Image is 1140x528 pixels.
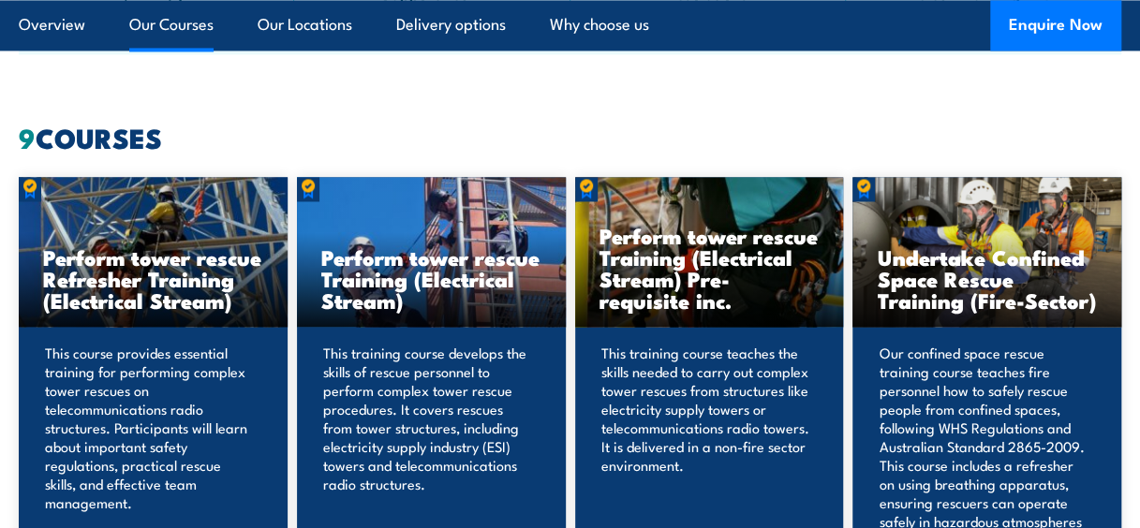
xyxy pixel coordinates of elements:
[19,116,36,158] strong: 9
[321,246,541,311] h3: Perform tower rescue Training (Electrical Stream)
[19,125,1121,150] h2: COURSES
[43,246,263,311] h3: Perform tower rescue Refresher Training (Electrical Stream)
[600,225,820,311] h3: Perform tower rescue Training (Electrical Stream) Pre-requisite inc.
[877,246,1097,311] h3: Undertake Confined Space Rescue Training (Fire-Sector)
